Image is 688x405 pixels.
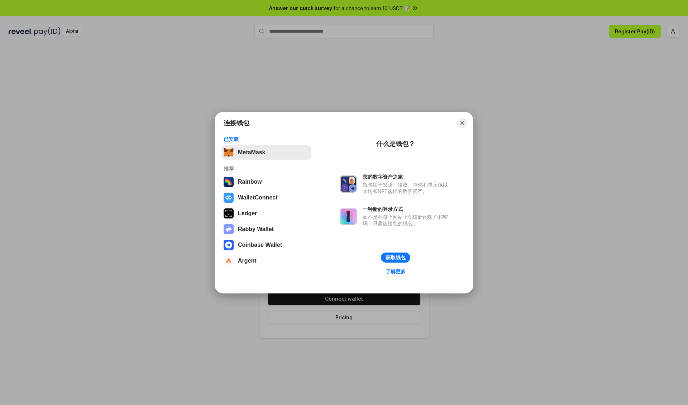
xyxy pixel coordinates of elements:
[224,165,309,172] div: 推荐
[221,254,311,268] button: Argent
[224,193,234,203] img: svg+xml,%3Csvg%20width%3D%2228%22%20height%3D%2228%22%20viewBox%3D%220%200%2028%2028%22%20fill%3D...
[381,253,410,263] button: 获取钱包
[224,136,309,142] div: 已安装
[238,179,262,185] div: Rainbow
[340,208,357,225] img: svg+xml,%3Csvg%20xmlns%3D%22http%3A%2F%2Fwww.w3.org%2F2000%2Fsvg%22%20fill%3D%22none%22%20viewBox...
[376,140,415,148] div: 什么是钱包？
[221,206,311,221] button: Ledger
[221,175,311,189] button: Rainbow
[224,256,234,266] img: svg+xml,%3Csvg%20width%3D%2228%22%20height%3D%2228%22%20viewBox%3D%220%200%2028%2028%22%20fill%3D...
[363,214,451,227] div: 而不是在每个网站上创建新的账户和密码，只需连接您的钱包。
[224,208,234,218] img: svg+xml,%3Csvg%20xmlns%3D%22http%3A%2F%2Fwww.w3.org%2F2000%2Fsvg%22%20width%3D%2228%22%20height%3...
[224,224,234,234] img: svg+xml,%3Csvg%20xmlns%3D%22http%3A%2F%2Fwww.w3.org%2F2000%2Fsvg%22%20fill%3D%22none%22%20viewBox...
[340,175,357,193] img: svg+xml,%3Csvg%20xmlns%3D%22http%3A%2F%2Fwww.w3.org%2F2000%2Fsvg%22%20fill%3D%22none%22%20viewBox...
[386,268,406,275] div: 了解更多
[363,206,451,212] div: 一种新的登录方式
[224,147,234,157] img: svg+xml,%3Csvg%20fill%3D%22none%22%20height%3D%2233%22%20viewBox%3D%220%200%2035%2033%22%20width%...
[221,222,311,236] button: Rabby Wallet
[221,145,311,160] button: MetaMask
[386,254,406,261] div: 获取钱包
[238,258,257,264] div: Argent
[363,182,451,194] div: 钱包用于发送、接收、存储和显示像以太坊和NFT这样的数字资产。
[238,242,282,248] div: Coinbase Wallet
[221,238,311,252] button: Coinbase Wallet
[457,118,467,128] button: Close
[363,174,451,180] div: 您的数字资产之家
[238,149,265,156] div: MetaMask
[238,210,257,217] div: Ledger
[238,194,278,201] div: WalletConnect
[224,119,249,127] h1: 连接钱包
[224,177,234,187] img: svg+xml,%3Csvg%20width%3D%22120%22%20height%3D%22120%22%20viewBox%3D%220%200%20120%20120%22%20fil...
[381,267,410,276] a: 了解更多
[238,226,274,232] div: Rabby Wallet
[221,190,311,205] button: WalletConnect
[224,240,234,250] img: svg+xml,%3Csvg%20width%3D%2228%22%20height%3D%2228%22%20viewBox%3D%220%200%2028%2028%22%20fill%3D...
